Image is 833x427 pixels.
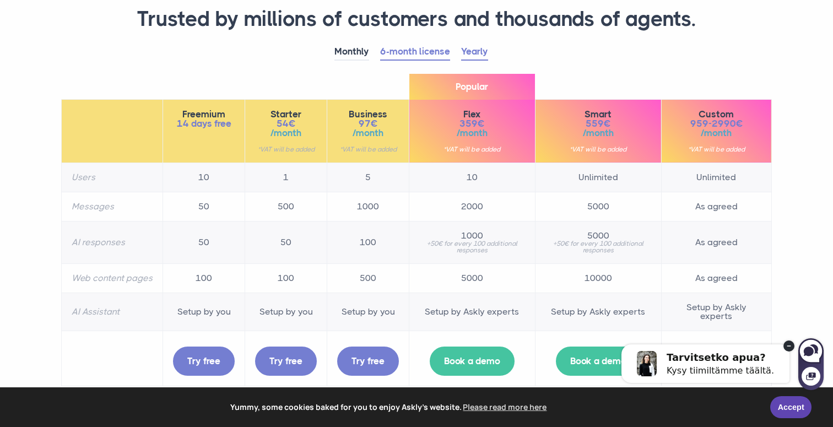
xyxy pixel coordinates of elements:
td: 5000 [409,263,535,293]
a: Try free [255,347,317,376]
td: Setup by Askly experts [535,293,661,331]
td: 10000 [535,263,661,293]
td: Unlimited [661,163,771,192]
a: Book a demo [430,347,515,376]
h1: Trusted by millions of customers and thousands of agents. [61,6,772,33]
td: 5 [327,163,409,192]
td: 500 [245,192,327,221]
span: /month [419,128,525,138]
span: /month [337,128,399,138]
span: Starter [255,110,317,119]
td: 1000 [327,192,409,221]
span: 359€ [419,119,525,128]
span: As agreed [672,238,761,247]
span: Smart [545,110,651,119]
span: /month [672,128,761,138]
td: 10 [163,163,245,192]
td: Setup by you [245,293,327,331]
td: 100 [327,221,409,263]
span: Custom [672,110,761,119]
td: Setup by Askly experts [661,293,771,331]
small: *VAT will be added [337,146,399,153]
td: 50 [245,221,327,263]
small: *VAT will be added [672,146,761,153]
small: *VAT will be added [419,146,525,153]
td: 2000 [409,192,535,221]
span: Popular [409,74,535,100]
span: Business [337,110,399,119]
a: Yearly [461,44,488,61]
th: AI Assistant [62,293,163,331]
span: 5000 [545,231,651,240]
td: 5000 [535,192,661,221]
span: Flex [419,110,525,119]
span: 97€ [337,119,399,128]
td: As agreed [661,192,771,221]
span: Freemium [173,110,235,119]
span: /month [255,128,317,138]
a: Monthly [334,44,369,61]
td: 50 [163,192,245,221]
a: Try free [337,347,399,376]
td: 10 [409,163,535,192]
span: 559€ [545,119,651,128]
span: 1000 [419,231,525,240]
td: 50 [163,221,245,263]
small: *VAT will be added [255,146,317,153]
small: *VAT will be added [545,146,651,153]
td: 100 [245,263,327,293]
a: Accept [770,396,812,418]
iframe: Askly chat [598,324,825,391]
td: 500 [327,263,409,293]
td: Setup by Askly experts [409,293,535,331]
small: +50€ for every 100 additional responses [419,240,525,253]
span: 54€ [255,119,317,128]
th: AI responses [62,221,163,263]
span: 14 days free [173,119,235,128]
span: 959-2990€ [672,119,761,128]
span: /month [545,128,651,138]
th: Web content pages [62,263,163,293]
small: +50€ for every 100 additional responses [545,240,651,253]
a: learn more about cookies [462,399,549,415]
th: Users [62,163,163,192]
td: Setup by you [163,293,245,331]
td: 1 [245,163,327,192]
td: 100 [163,263,245,293]
th: Messages [62,192,163,221]
span: Yummy, some cookies baked for you to enjoy Askly's website. [16,399,762,415]
td: Setup by you [327,293,409,331]
a: 6-month license [380,44,450,61]
a: Book a demo [556,347,641,376]
a: Try free [173,347,235,376]
span: As agreed [672,274,761,283]
td: Unlimited [535,163,661,192]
